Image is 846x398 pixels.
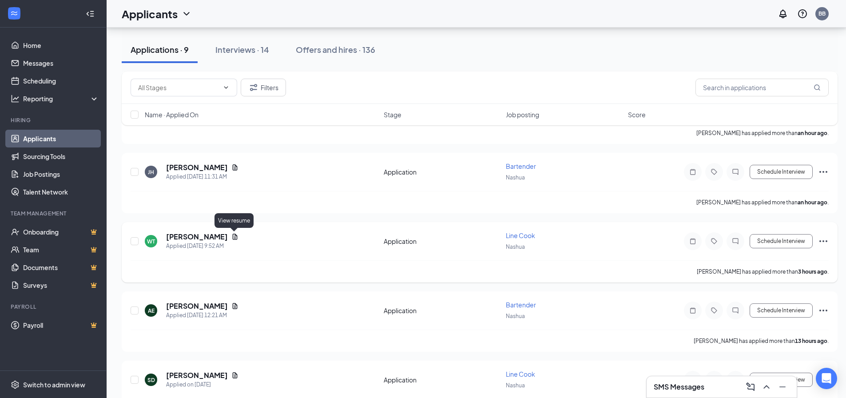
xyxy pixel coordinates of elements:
[384,167,500,176] div: Application
[166,311,238,320] div: Applied [DATE] 12:21 AM
[694,337,829,345] p: [PERSON_NAME] has applied more than .
[818,10,826,17] div: BB
[818,236,829,247] svg: Ellipses
[709,168,719,175] svg: Tag
[11,94,20,103] svg: Analysis
[166,370,228,380] h5: [PERSON_NAME]
[778,8,788,19] svg: Notifications
[23,316,99,334] a: PayrollCrown
[145,110,199,119] span: Name · Applied On
[697,268,829,275] p: [PERSON_NAME] has applied more than .
[384,306,500,315] div: Application
[795,338,827,344] b: 13 hours ago
[777,382,788,392] svg: Minimize
[147,376,155,384] div: SD
[687,307,698,314] svg: Note
[816,368,837,389] div: Open Intercom Messenger
[23,276,99,294] a: SurveysCrown
[23,72,99,90] a: Scheduling
[709,307,719,314] svg: Tag
[222,84,230,91] svg: ChevronDown
[241,79,286,96] button: Filter Filters
[11,116,97,124] div: Hiring
[750,373,813,387] button: Schedule Interview
[384,237,500,246] div: Application
[506,370,535,378] span: Line Cook
[23,165,99,183] a: Job Postings
[384,110,401,119] span: Stage
[166,242,238,251] div: Applied [DATE] 9:52 AM
[122,6,178,21] h1: Applicants
[231,233,238,240] svg: Document
[384,375,500,384] div: Application
[759,380,774,394] button: ChevronUp
[730,307,741,314] svg: ChatInactive
[148,168,154,176] div: JH
[506,301,536,309] span: Bartender
[23,223,99,241] a: OnboardingCrown
[231,164,238,171] svg: Document
[166,380,238,389] div: Applied on [DATE]
[23,380,85,389] div: Switch to admin view
[166,172,238,181] div: Applied [DATE] 11:31 AM
[23,241,99,259] a: TeamCrown
[296,44,375,55] div: Offers and hires · 136
[730,238,741,245] svg: ChatInactive
[709,238,719,245] svg: Tag
[696,199,829,206] p: [PERSON_NAME] has applied more than .
[628,110,646,119] span: Score
[695,79,829,96] input: Search in applications
[148,307,155,314] div: AE
[506,243,525,250] span: Nashua
[11,380,20,389] svg: Settings
[750,234,813,248] button: Schedule Interview
[23,36,99,54] a: Home
[761,382,772,392] svg: ChevronUp
[214,213,254,228] div: View resume
[181,8,192,19] svg: ChevronDown
[775,380,790,394] button: Minimize
[138,83,219,92] input: All Stages
[248,82,259,93] svg: Filter
[23,54,99,72] a: Messages
[687,238,698,245] svg: Note
[23,130,99,147] a: Applicants
[147,238,155,245] div: WT
[730,168,741,175] svg: ChatInactive
[166,163,228,172] h5: [PERSON_NAME]
[750,165,813,179] button: Schedule Interview
[231,372,238,379] svg: Document
[798,268,827,275] b: 3 hours ago
[506,313,525,319] span: Nashua
[23,94,99,103] div: Reporting
[86,9,95,18] svg: Collapse
[10,9,19,18] svg: WorkstreamLogo
[231,302,238,310] svg: Document
[506,382,525,389] span: Nashua
[166,232,228,242] h5: [PERSON_NAME]
[745,382,756,392] svg: ComposeMessage
[798,199,827,206] b: an hour ago
[23,259,99,276] a: DocumentsCrown
[11,303,97,310] div: Payroll
[23,183,99,201] a: Talent Network
[797,8,808,19] svg: QuestionInfo
[654,382,704,392] h3: SMS Messages
[506,174,525,181] span: Nashua
[743,380,758,394] button: ComposeMessage
[23,147,99,165] a: Sourcing Tools
[506,110,539,119] span: Job posting
[11,210,97,217] div: Team Management
[687,168,698,175] svg: Note
[131,44,189,55] div: Applications · 9
[215,44,269,55] div: Interviews · 14
[506,231,535,239] span: Line Cook
[814,84,821,91] svg: MagnifyingGlass
[506,162,536,170] span: Bartender
[818,167,829,177] svg: Ellipses
[750,303,813,318] button: Schedule Interview
[818,305,829,316] svg: Ellipses
[166,301,228,311] h5: [PERSON_NAME]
